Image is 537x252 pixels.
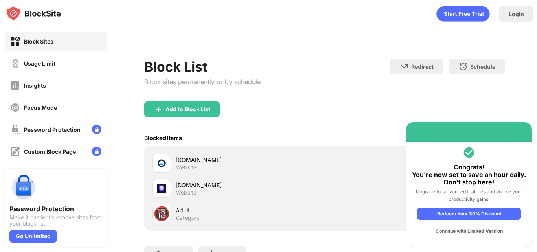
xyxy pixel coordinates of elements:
img: password-protection-off.svg [10,125,20,134]
div: Block List [144,59,261,75]
div: Block sites permanently or by schedule [144,78,261,86]
div: Category [176,214,200,221]
img: focus-off.svg [10,103,20,112]
img: push-password-protection.svg [9,173,38,202]
div: [DOMAIN_NAME] [176,156,325,164]
div: Continue with Limited Version [417,225,521,237]
div: Website [176,164,197,171]
div: Congrats! You're now set to save an hour daily. Don’t stop here! [412,164,526,186]
div: Insights [24,82,46,89]
img: customize-block-page-off.svg [10,147,20,156]
div: Upgrade for advanced features and double your productivity gains. [412,188,526,203]
div: Go Unlimited [9,230,57,243]
div: Usage Limit [24,60,55,67]
div: animation [436,6,490,22]
div: Adult [176,206,325,214]
img: lock-menu.svg [92,147,101,156]
img: insights-off.svg [10,81,20,90]
div: Add to Block List [166,106,210,112]
img: lock-menu.svg [92,125,101,134]
img: round-vi-green.svg [463,146,475,159]
div: Blocked Items [144,134,182,141]
div: Custom Block Page [24,148,76,155]
img: time-usage-off.svg [10,59,20,68]
div: Redirect [411,63,434,70]
div: [DOMAIN_NAME] [176,181,325,189]
div: Redeem Your 30% Discount [417,208,521,220]
img: favicons [157,158,166,168]
div: 🔞 [153,206,170,222]
img: favicons [157,184,166,193]
img: block-on.svg [10,37,20,46]
div: Password Protection [9,205,102,213]
div: Website [176,189,197,196]
div: Focus Mode [24,104,57,111]
img: logo-blocksite.svg [6,6,61,21]
div: Password Protection [24,126,81,133]
div: Login [509,11,524,17]
div: Schedule [470,63,495,70]
div: Make it harder to remove sites from your block list [9,214,102,227]
div: Block Sites [24,38,53,45]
